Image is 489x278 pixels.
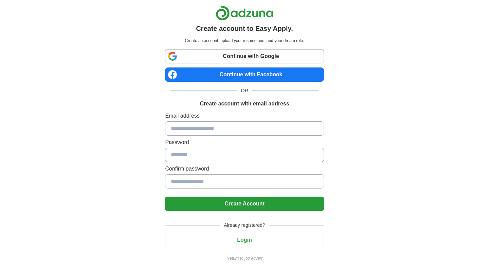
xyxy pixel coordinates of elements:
span: Already registered? [220,222,269,229]
h1: Create account to Easy Apply. [196,23,293,34]
img: Adzuna logo [216,5,273,21]
span: OR [237,87,252,94]
label: Password [165,138,324,146]
a: Return to job advert [165,255,324,261]
button: Login [165,233,324,247]
p: Create an account, upload your resume and land your dream role. [166,38,322,44]
a: Login [165,237,324,243]
a: Continue with Facebook [165,67,324,82]
button: Create Account [165,197,324,211]
label: Confirm password [165,165,324,173]
label: Email address [165,112,324,120]
h1: Create account with email address [200,100,289,108]
a: Continue with Google [165,49,324,63]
